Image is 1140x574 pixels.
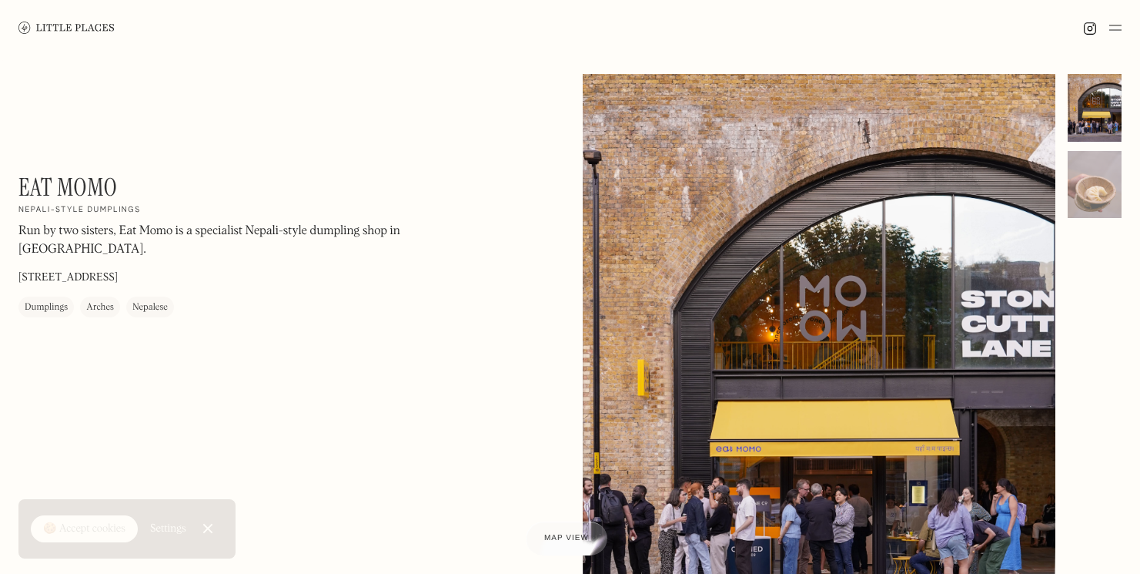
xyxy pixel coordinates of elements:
[18,270,118,286] p: [STREET_ADDRESS]
[43,522,125,537] div: 🍪 Accept cookies
[544,534,589,542] span: Map view
[18,222,434,259] p: Run by two sisters, Eat Momo is a specialist Nepali-style dumpling shop in [GEOGRAPHIC_DATA].
[31,515,138,543] a: 🍪 Accept cookies
[132,300,168,315] div: Nepalese
[526,522,607,556] a: Map view
[150,523,186,534] div: Settings
[207,529,208,529] div: Close Cookie Popup
[18,173,117,202] h1: Eat Momo
[25,300,68,315] div: Dumplings
[150,512,186,546] a: Settings
[86,300,114,315] div: Arches
[18,205,141,216] h2: Nepali-style dumplings
[192,513,223,544] a: Close Cookie Popup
